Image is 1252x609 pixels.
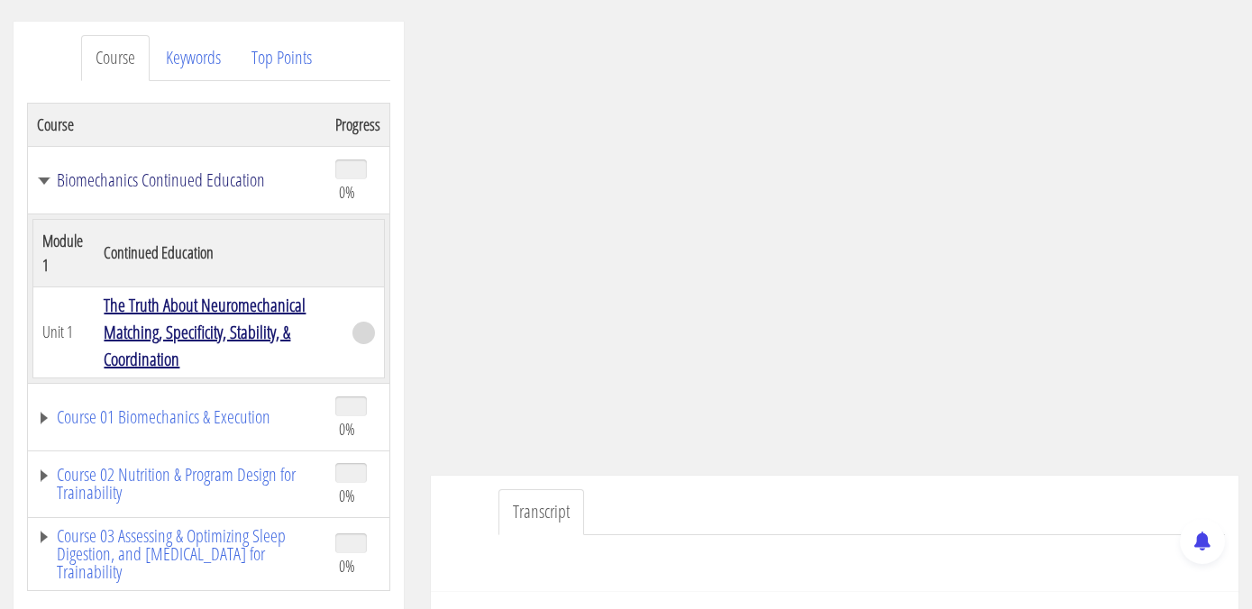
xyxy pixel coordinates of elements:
[81,35,150,81] a: Course
[339,182,355,202] span: 0%
[37,527,317,581] a: Course 03 Assessing & Optimizing Sleep Digestion, and [MEDICAL_DATA] for Trainability
[37,171,317,189] a: Biomechanics Continued Education
[326,103,390,146] th: Progress
[37,408,317,426] a: Course 01 Biomechanics & Execution
[339,556,355,576] span: 0%
[237,35,326,81] a: Top Points
[33,286,96,377] td: Unit 1
[339,419,355,439] span: 0%
[95,219,343,286] th: Continued Education
[498,489,584,535] a: Transcript
[151,35,235,81] a: Keywords
[104,293,306,371] a: The Truth About Neuromechanical Matching, Specificity, Stability, & Coordination
[28,103,327,146] th: Course
[33,219,96,286] th: Module 1
[37,466,317,502] a: Course 02 Nutrition & Program Design for Trainability
[339,486,355,505] span: 0%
